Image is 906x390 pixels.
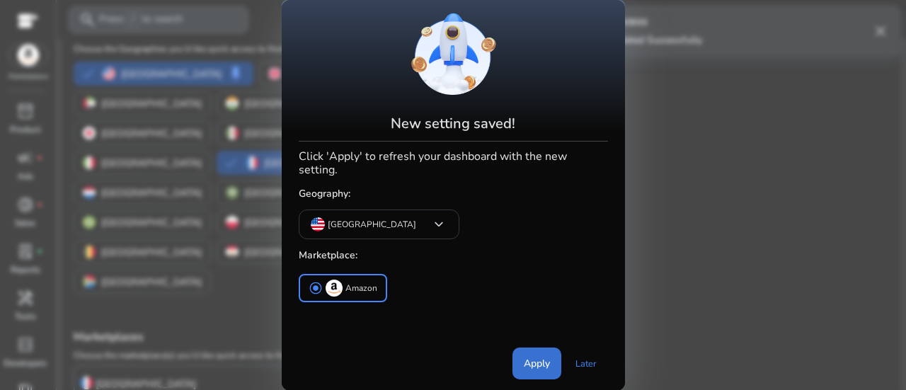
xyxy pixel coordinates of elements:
[311,217,325,231] img: us.svg
[328,218,416,231] p: [GEOGRAPHIC_DATA]
[524,356,550,371] span: Apply
[430,216,447,233] span: keyboard_arrow_down
[299,183,608,206] h5: Geography:
[564,351,608,377] a: Later
[299,147,608,177] h4: Click 'Apply' to refresh your dashboard with the new setting.
[309,281,323,295] span: radio_button_checked
[326,280,343,297] img: amazon.svg
[345,281,377,296] p: Amazon
[512,348,561,379] button: Apply
[299,244,608,268] h5: Marketplace:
